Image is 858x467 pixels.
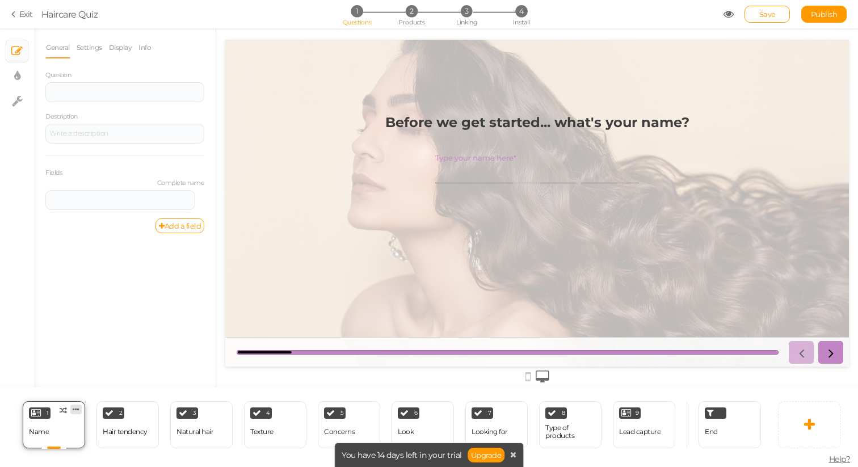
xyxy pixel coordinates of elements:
[210,113,414,123] div: Type your name here*
[488,410,491,416] span: 7
[539,401,602,448] div: 8 Type of products
[41,7,98,21] div: Haircare Quiz
[119,410,123,416] span: 2
[495,5,548,17] li: 4 Install
[562,410,565,416] span: 8
[318,401,380,448] div: 5 Concerns
[440,5,493,17] li: 3 Linking
[398,18,425,26] span: Products
[340,410,344,416] span: 5
[330,5,383,17] li: 1 Questions
[342,451,462,459] span: You have 14 days left in your trial
[392,401,454,448] div: 6 Look
[23,401,85,448] div: 1 Name
[468,448,505,462] a: Upgrade
[745,6,790,23] div: Save
[406,5,418,17] span: 2
[461,5,473,17] span: 3
[138,37,152,58] a: Info
[472,428,508,436] div: Looking for
[398,428,414,436] div: Look
[45,179,204,187] label: Complete name
[76,37,103,58] a: Settings
[351,5,363,17] span: 1
[250,428,274,436] div: Texture
[613,401,675,448] div: 9 Lead capture
[811,10,838,19] span: Publish
[103,428,148,436] div: Hair tendency
[160,74,464,91] strong: Before we get started... what's your name?
[45,113,78,121] label: Description
[29,428,49,436] div: Name
[636,410,639,416] span: 9
[385,5,438,17] li: 2 Products
[193,410,196,416] span: 3
[545,424,595,440] div: Type of products
[324,428,355,436] div: Concerns
[45,37,70,58] a: General
[829,454,851,464] span: Help?
[266,410,270,416] span: 4
[96,401,159,448] div: 2 Hair tendency
[619,428,661,436] div: Lead capture
[414,410,418,416] span: 6
[456,18,477,26] span: Linking
[155,218,204,233] a: Add a field
[108,37,133,58] a: Display
[45,169,62,177] label: Fields
[699,401,761,448] div: End
[244,401,306,448] div: 4 Texture
[11,9,33,20] a: Exit
[176,428,213,436] div: Natural hair
[705,427,718,436] span: End
[515,5,527,17] span: 4
[759,10,776,19] span: Save
[45,71,71,79] label: Question
[343,18,372,26] span: Questions
[47,410,49,416] span: 1
[513,18,529,26] span: Install
[465,401,528,448] div: 7 Looking for
[170,401,233,448] div: 3 Natural hair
